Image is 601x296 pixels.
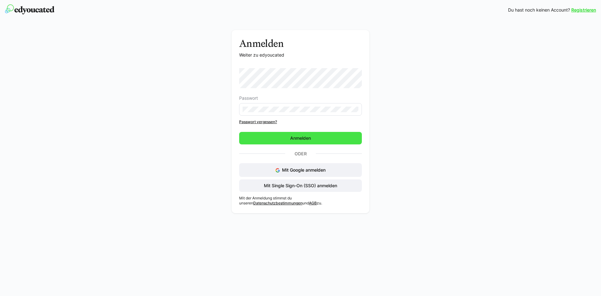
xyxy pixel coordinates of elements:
[239,163,362,177] button: Mit Google anmelden
[5,4,54,14] img: edyoucated
[239,179,362,192] button: Mit Single Sign-On (SSO) anmelden
[239,38,362,49] h3: Anmelden
[253,201,302,205] a: Datenschutzbestimmungen
[508,7,570,13] span: Du hast noch keinen Account?
[239,132,362,144] button: Anmelden
[282,167,326,173] span: Mit Google anmelden
[289,135,312,141] span: Anmelden
[571,7,596,13] a: Registrieren
[239,52,362,58] p: Weiter zu edyoucated
[239,96,258,101] span: Passwort
[263,183,338,189] span: Mit Single Sign-On (SSO) anmelden
[239,119,362,124] a: Passwort vergessen?
[309,201,317,205] a: AGB
[285,149,316,158] p: Oder
[239,196,362,206] p: Mit der Anmeldung stimmst du unseren und zu.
